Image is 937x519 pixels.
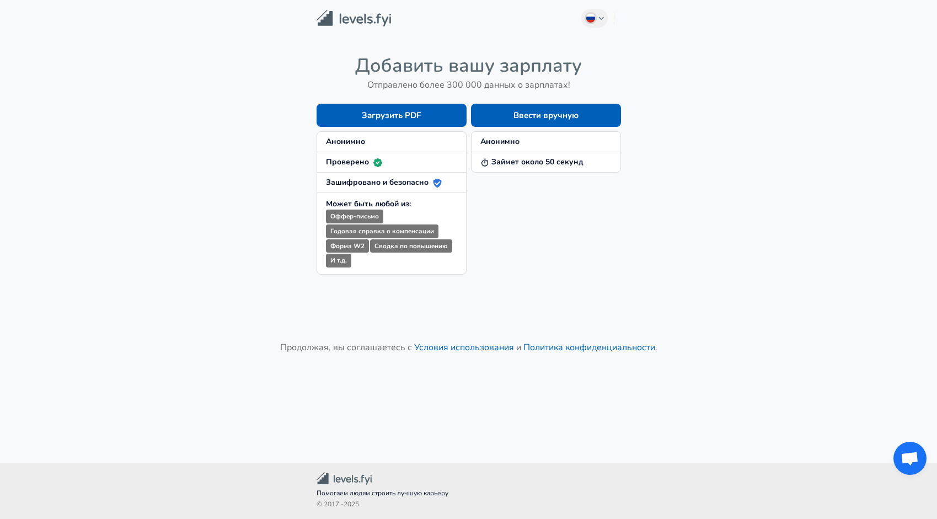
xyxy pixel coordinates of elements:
img: Сообщество Левелс.фай [317,472,372,485]
strong: Анонимно [326,136,365,147]
img: Russian [586,14,595,23]
h4: Добавить вашу зарплату [317,54,621,77]
a: Условия использования [414,341,514,354]
strong: Может быть любой из: [326,199,411,209]
button: Загрузить PDF [317,104,467,127]
h6: Отправлено более 300 000 данных о зарплатах! [317,77,621,93]
strong: Анонимно [480,136,520,147]
small: Сводка по повышению [370,239,452,253]
span: © 2017 - 2025 [317,499,621,510]
small: Годовая справка о компенсации [326,224,438,238]
strong: Займет около 50 секунд [480,157,583,167]
div: Открытый чат [893,442,927,475]
strong: Проверено [326,157,382,167]
a: Политика конфиденциальности [523,341,655,354]
span: Помогаем людям строить лучшую карьеру [317,488,621,499]
small: И т.д. [326,254,351,267]
small: Форма W2 [326,239,369,253]
img: Levels.fyi [317,10,391,27]
small: Оффер-письмо [326,210,383,223]
button: Ввести вручную [471,104,621,127]
button: Russian [581,9,608,28]
strong: Зашифровано и безопасно [326,177,442,188]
